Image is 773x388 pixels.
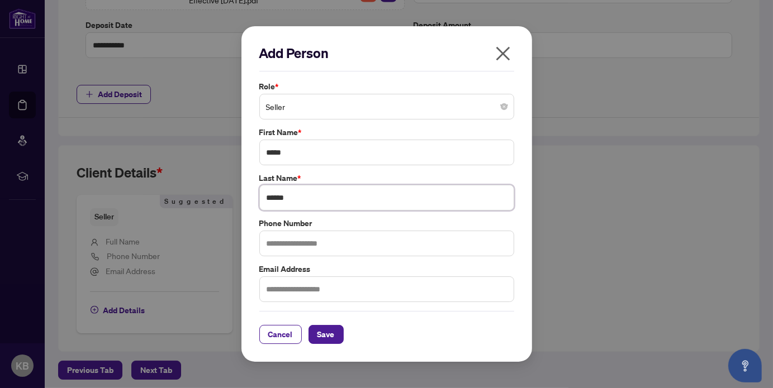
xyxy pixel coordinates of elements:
span: close [494,45,512,63]
span: Cancel [268,325,293,343]
span: close-circle [501,103,508,110]
label: Last Name [259,172,514,184]
span: Seller [266,96,508,117]
button: Cancel [259,325,302,344]
button: Open asap [728,349,762,382]
button: Save [309,325,344,344]
label: Role [259,80,514,93]
h2: Add Person [259,44,514,62]
span: Save [317,325,335,343]
label: First Name [259,126,514,138]
label: Email Address [259,263,514,275]
label: Phone Number [259,217,514,229]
